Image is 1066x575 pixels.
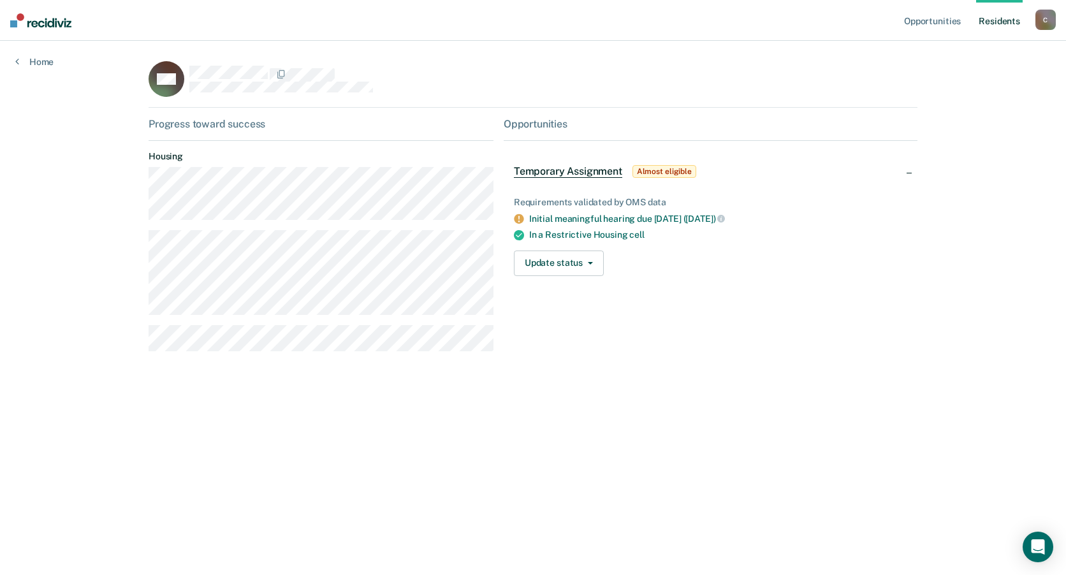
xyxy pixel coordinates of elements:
[1035,10,1056,30] button: C
[514,165,622,178] span: Temporary Assignment
[529,229,907,240] div: In a Restrictive Housing
[15,56,54,68] a: Home
[10,13,71,27] img: Recidiviz
[149,151,493,162] dt: Housing
[149,118,493,130] div: Progress toward success
[632,165,696,178] span: Almost eligible
[514,197,907,208] div: Requirements validated by OMS data
[529,213,907,224] div: Initial meaningful hearing due [DATE] ([DATE])
[514,251,604,276] button: Update status
[504,118,917,130] div: Opportunities
[504,151,917,192] div: Temporary AssignmentAlmost eligible
[629,229,644,240] span: cell
[1023,532,1053,562] div: Open Intercom Messenger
